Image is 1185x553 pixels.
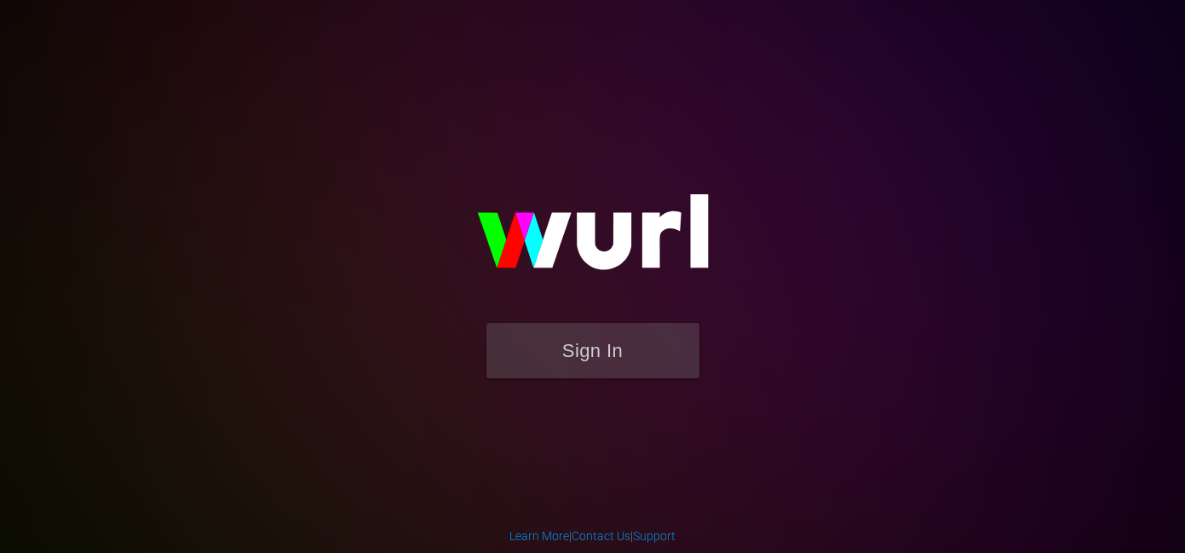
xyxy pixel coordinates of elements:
[509,529,569,543] a: Learn More
[572,529,630,543] a: Contact Us
[509,527,676,544] div: | |
[633,529,676,543] a: Support
[423,158,763,323] img: wurl-logo-on-black-223613ac3d8ba8fe6dc639794a292ebdb59501304c7dfd60c99c58986ef67473.svg
[486,323,699,378] button: Sign In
